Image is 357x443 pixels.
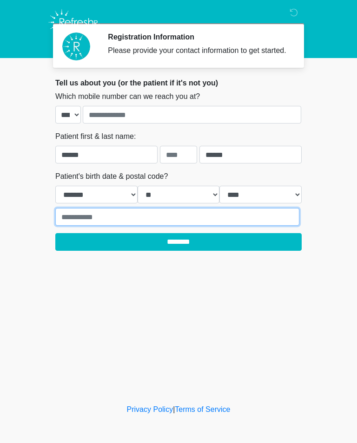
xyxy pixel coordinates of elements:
img: Agent Avatar [62,33,90,60]
label: Patient first & last name: [55,131,136,142]
a: | [173,405,175,413]
a: Privacy Policy [127,405,173,413]
h2: Tell us about you (or the patient if it's not you) [55,78,302,87]
label: Patient's birth date & postal code? [55,171,168,182]
div: Please provide your contact information to get started. [108,45,288,56]
label: Which mobile number can we reach you at? [55,91,200,102]
a: Terms of Service [175,405,230,413]
img: Refresh RX Logo [46,7,102,38]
